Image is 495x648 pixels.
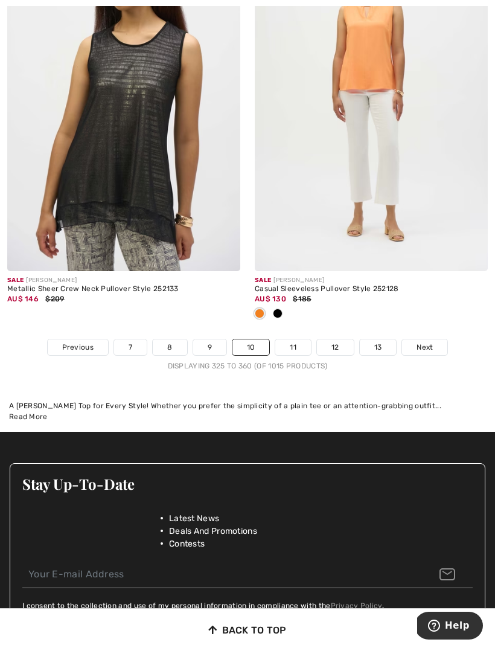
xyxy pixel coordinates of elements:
[255,277,271,284] span: Sale
[48,339,108,355] a: Previous
[22,561,473,588] input: Your E-mail Address
[269,304,287,324] div: Black
[153,339,187,355] a: 8
[232,339,270,355] a: 10
[62,342,94,353] span: Previous
[169,537,205,550] span: Contests
[251,304,269,324] div: Apricot
[360,339,397,355] a: 13
[22,476,473,492] h3: Stay Up-To-Date
[417,342,433,353] span: Next
[7,285,240,294] div: Metallic Sheer Crew Neck Pullover Style 252133
[317,339,354,355] a: 12
[9,400,486,411] div: A [PERSON_NAME] Top for Every Style! Whether you prefer the simplicity of a plain tee or an atten...
[275,339,311,355] a: 11
[417,612,483,642] iframe: Opens a widget where you can find more information
[193,339,226,355] a: 9
[7,276,240,285] div: [PERSON_NAME]
[293,295,311,303] span: $185
[402,339,447,355] a: Next
[22,600,384,611] label: I consent to the collection and use of my personal information in compliance with the .
[255,295,286,303] span: AU$ 130
[331,601,382,610] a: Privacy Policy
[255,276,488,285] div: [PERSON_NAME]
[169,512,219,525] span: Latest News
[169,525,257,537] span: Deals And Promotions
[9,412,48,421] span: Read More
[7,277,24,284] span: Sale
[255,285,488,294] div: Casual Sleeveless Pullover Style 252128
[45,295,64,303] span: $209
[7,295,39,303] span: AU$ 146
[114,339,147,355] a: 7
